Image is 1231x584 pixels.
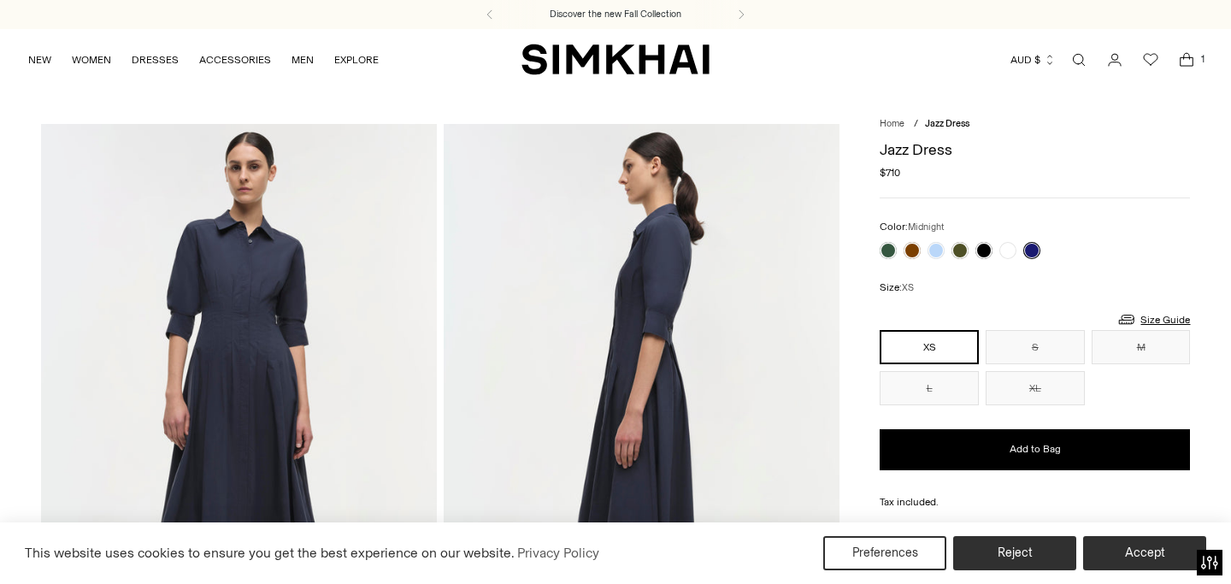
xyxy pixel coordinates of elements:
button: Accept [1083,536,1206,570]
a: Home [880,118,904,129]
a: Discover the new Fall Collection [550,8,681,21]
span: Add to Bag [1010,442,1061,457]
a: SIMKHAI [521,43,710,76]
span: This website uses cookies to ensure you get the best experience on our website. [25,545,515,561]
button: Reject [953,536,1076,570]
a: Go to the account page [1098,43,1132,77]
button: AUD $ [1010,41,1056,79]
a: WOMEN [72,41,111,79]
a: EXPLORE [334,41,379,79]
span: $710 [880,165,900,180]
a: DRESSES [132,41,179,79]
h1: Jazz Dress [880,142,1190,157]
a: Privacy Policy (opens in a new tab) [515,540,602,566]
a: MEN [292,41,314,79]
button: S [986,330,1085,364]
button: Preferences [823,536,946,570]
div: Tax included. [880,494,1190,510]
label: Color: [880,219,945,235]
label: Size: [880,280,914,296]
button: Add to Bag [880,429,1190,470]
a: Open cart modal [1169,43,1204,77]
a: Wishlist [1134,43,1168,77]
a: Open search modal [1062,43,1096,77]
button: M [1092,330,1191,364]
button: L [880,371,979,405]
div: / [914,117,918,132]
a: NEW [28,41,51,79]
nav: breadcrumbs [880,117,1190,132]
a: ACCESSORIES [199,41,271,79]
span: 1 [1195,51,1210,67]
span: Jazz Dress [925,118,969,129]
span: Midnight [908,221,945,233]
button: XS [880,330,979,364]
a: Size Guide [1116,309,1190,330]
span: XS [902,282,914,293]
button: XL [986,371,1085,405]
